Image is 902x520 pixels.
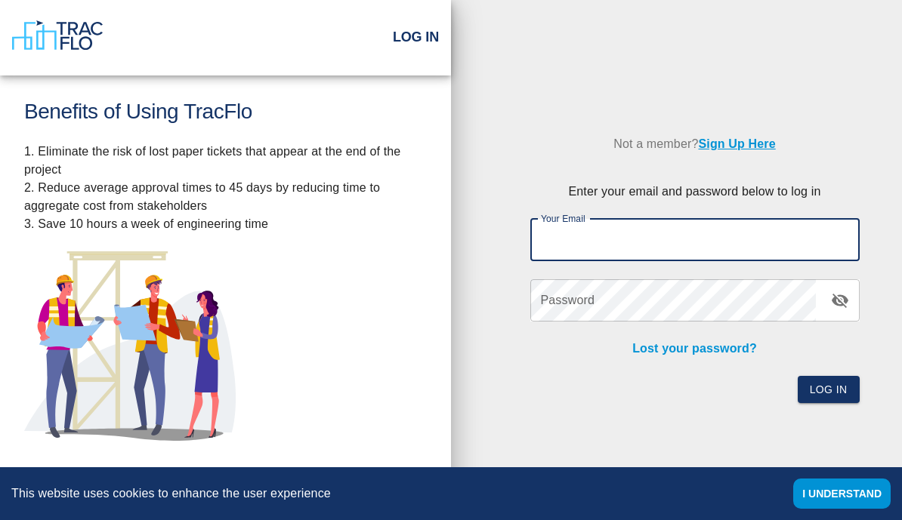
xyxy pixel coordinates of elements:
[24,143,427,233] p: 1. Eliminate the risk of lost paper tickets that appear at the end of the project 2. Reduce avera...
[11,485,771,503] div: This website uses cookies to enhance the user experience
[12,20,103,51] img: TracFlo
[530,124,860,165] p: Not a member?
[698,137,775,150] a: Sign Up Here
[632,342,757,355] a: Lost your password?
[822,282,858,318] button: toggle password visibility
[530,183,860,201] p: Enter your email and password below to log in
[393,29,439,46] h2: Log In
[793,478,891,509] button: Accept cookies
[541,212,585,225] label: Your Email
[24,100,427,125] h1: Benefits of Using TracFlo
[24,251,236,441] img: illustration
[798,376,860,404] button: Log In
